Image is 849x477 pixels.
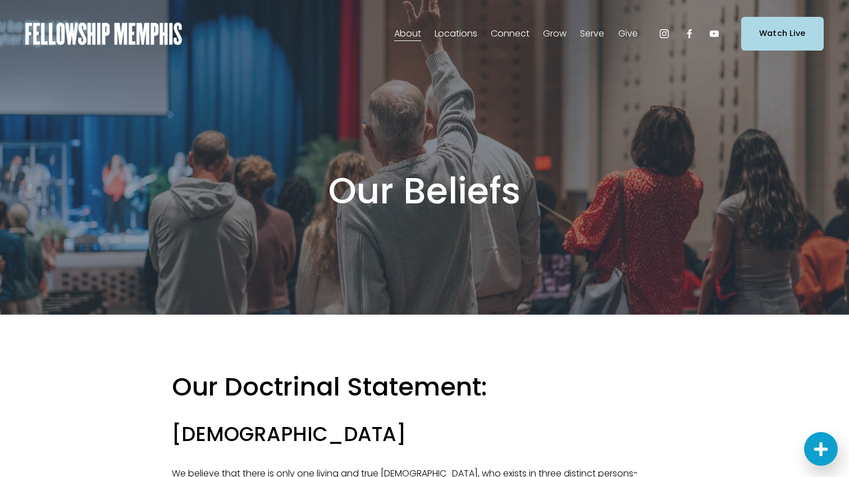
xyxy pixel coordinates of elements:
[659,28,670,39] a: Instagram
[435,26,477,42] span: Locations
[580,25,604,43] a: folder dropdown
[435,25,477,43] a: folder dropdown
[491,26,530,42] span: Connect
[618,26,638,42] span: Give
[394,25,421,43] a: folder dropdown
[618,25,638,43] a: folder dropdown
[25,22,182,45] img: Fellowship Memphis
[684,28,695,39] a: Facebook
[172,421,677,448] h3: [DEMOGRAPHIC_DATA]
[709,28,720,39] a: YouTube
[580,26,604,42] span: Serve
[543,26,567,42] span: Grow
[394,26,421,42] span: About
[172,371,677,403] h2: Our Doctrinal Statement:
[741,17,824,50] a: Watch Live
[172,169,677,213] h1: Our Beliefs
[543,25,567,43] a: folder dropdown
[491,25,530,43] a: folder dropdown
